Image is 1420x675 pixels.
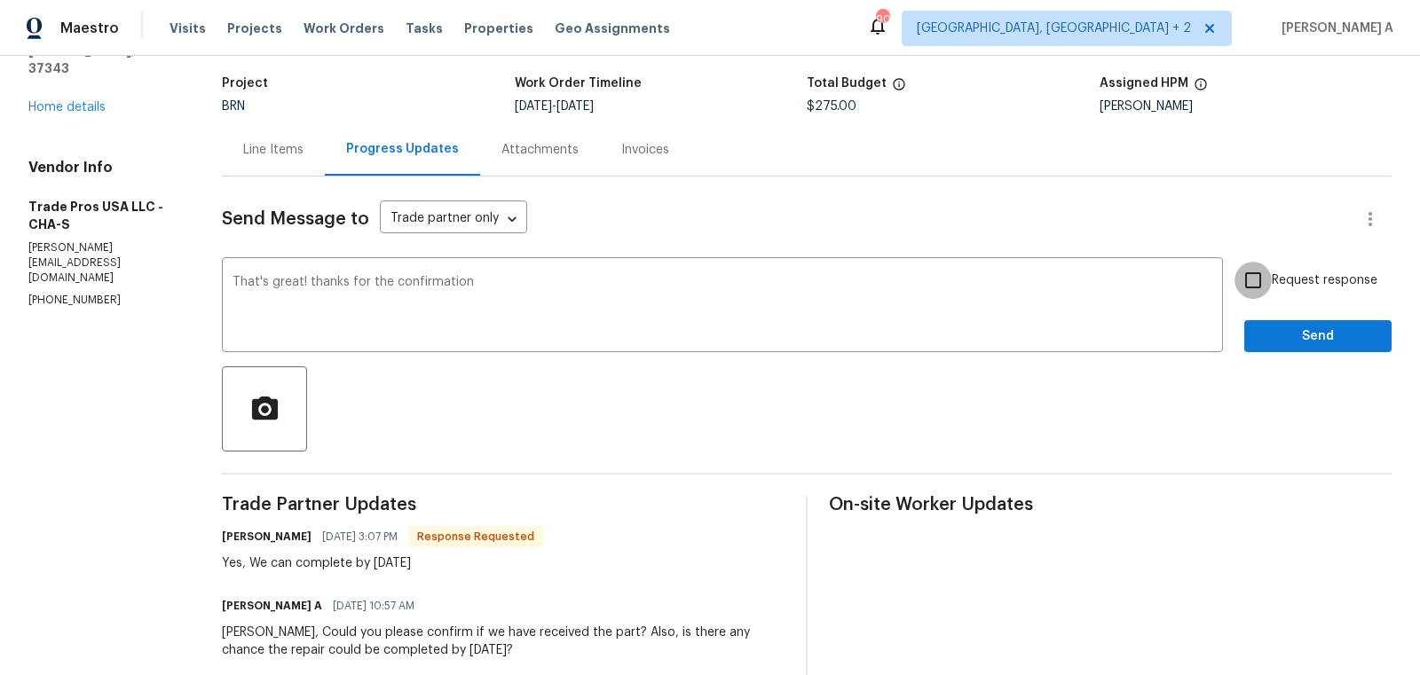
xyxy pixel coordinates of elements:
[222,496,785,514] span: Trade Partner Updates
[1272,271,1377,290] span: Request response
[556,100,594,113] span: [DATE]
[233,276,1212,338] textarea: That's great! thanks for the confirmation
[501,141,579,159] div: Attachments
[28,101,106,114] a: Home details
[304,20,384,37] span: Work Orders
[410,528,541,545] span: Response Requested
[892,77,906,100] span: The total cost of line items that have been proposed by Opendoor. This sum includes line items th...
[222,77,268,90] h5: Project
[464,20,533,37] span: Properties
[807,77,887,90] h5: Total Budget
[222,528,312,545] h6: [PERSON_NAME]
[621,141,669,159] div: Invoices
[333,597,414,615] span: [DATE] 10:57 AM
[515,100,552,113] span: [DATE]
[515,100,594,113] span: -
[406,22,443,35] span: Tasks
[222,624,785,659] div: [PERSON_NAME], Could you please confirm if we have received the part? Also, is there any chance t...
[222,597,322,615] h6: [PERSON_NAME] A
[876,11,888,28] div: 90
[807,100,856,113] span: $275.00
[227,20,282,37] span: Projects
[28,42,179,77] h5: [PERSON_NAME], TN 37343
[28,159,179,177] h4: Vendor Info
[380,205,527,234] div: Trade partner only
[829,496,1392,514] span: On-site Worker Updates
[1194,77,1208,100] span: The hpm assigned to this work order.
[917,20,1191,37] span: [GEOGRAPHIC_DATA], [GEOGRAPHIC_DATA] + 2
[1274,20,1393,37] span: [PERSON_NAME] A
[28,198,179,233] h5: Trade Pros USA LLC - CHA-S
[28,240,179,286] p: [PERSON_NAME][EMAIL_ADDRESS][DOMAIN_NAME]
[1100,100,1392,113] div: [PERSON_NAME]
[322,528,398,545] span: [DATE] 3:07 PM
[28,293,179,308] p: [PHONE_NUMBER]
[222,554,543,572] div: Yes, We can complete by [DATE]
[346,140,459,158] div: Progress Updates
[222,210,369,228] span: Send Message to
[243,141,304,159] div: Line Items
[555,20,670,37] span: Geo Assignments
[1100,77,1188,90] h5: Assigned HPM
[1258,326,1377,348] span: Send
[1244,320,1392,353] button: Send
[222,100,245,113] span: BRN
[170,20,206,37] span: Visits
[60,20,119,37] span: Maestro
[515,77,642,90] h5: Work Order Timeline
